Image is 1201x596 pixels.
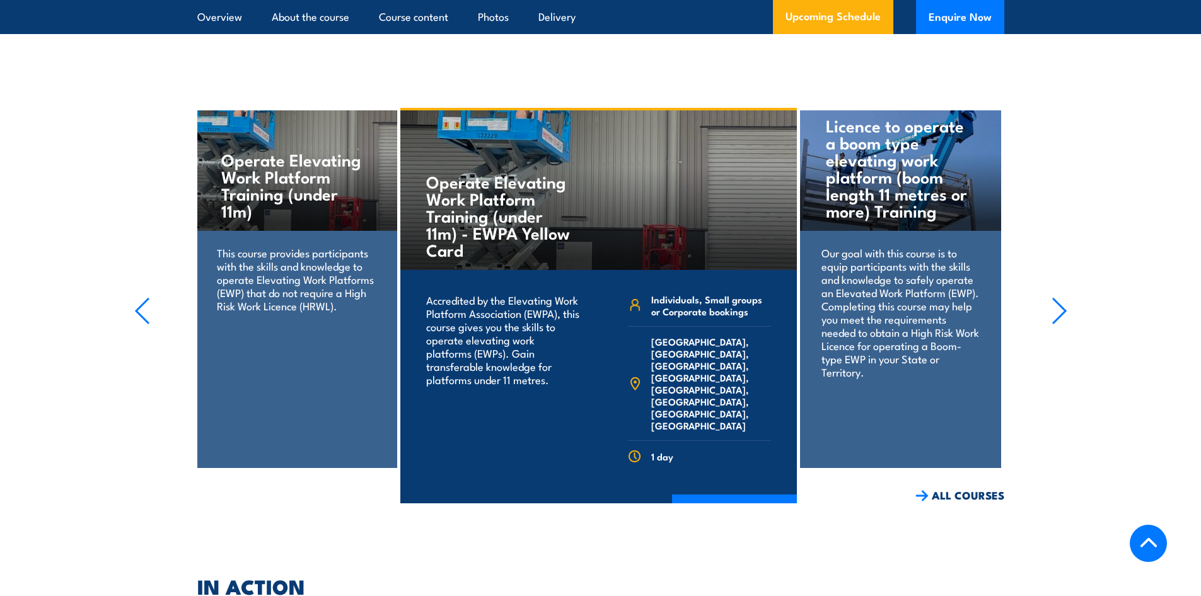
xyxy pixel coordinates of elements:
h2: IN ACTION [197,577,1004,595]
h4: Operate Elevating Work Platform Training (under 11m) - EWPA Yellow Card [426,173,574,258]
a: ALL COURSES [915,488,1004,503]
a: COURSE DETAILS [672,494,797,527]
h4: Licence to operate a boom type elevating work platform (boom length 11 metres or more) Training [826,117,975,219]
span: 1 day [651,450,673,462]
span: Individuals, Small groups or Corporate bookings [651,293,771,317]
p: Our goal with this course is to equip participants with the skills and knowledge to safely operat... [821,246,980,378]
p: This course provides participants with the skills and knowledge to operate Elevating Work Platfor... [217,246,375,312]
span: [GEOGRAPHIC_DATA], [GEOGRAPHIC_DATA], [GEOGRAPHIC_DATA], [GEOGRAPHIC_DATA], [GEOGRAPHIC_DATA], [G... [651,336,771,431]
p: Accredited by the Elevating Work Platform Association (EWPA), this course gives you the skills to... [426,293,582,386]
h4: Operate Elevating Work Platform Training (under 11m) [221,151,371,219]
